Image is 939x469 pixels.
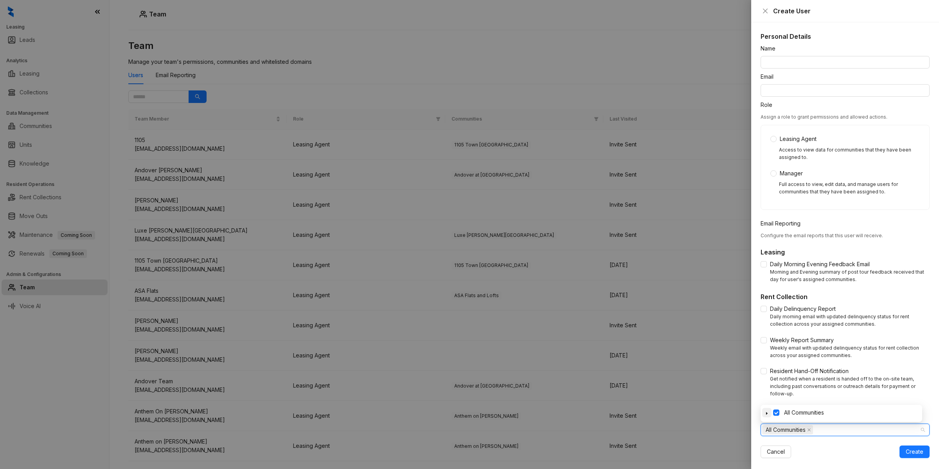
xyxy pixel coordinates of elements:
h5: Personal Details [761,32,930,41]
span: All Communities [781,408,921,417]
span: Weekly Report Summary [767,336,837,345]
span: Cancel [767,447,785,456]
input: Communities [815,425,816,435]
span: Leasing Agent [777,135,820,143]
span: Configure the email reports that this user will receive. [761,233,883,238]
div: Weekly email with updated delinquency status for rent collection across your assigned communities. [770,345,930,359]
span: All Communities [762,425,813,435]
input: Email [761,84,930,97]
label: Email Reporting [761,219,806,228]
div: Morning and Evening summary of post tour feedback received that day for user's assigned communities. [770,269,930,283]
h5: Leasing [761,247,930,257]
label: Email [761,72,779,81]
button: Cancel [761,446,791,458]
div: Create User [773,6,930,16]
span: Daily Delinquency Report [767,305,839,313]
div: Get notified when a resident is handed off to the on-site team, including past conversations or o... [770,375,930,398]
span: Resident Hand-Off Notification [767,367,852,375]
label: Role [761,101,777,109]
h5: Rent Collection [761,292,930,301]
div: Access to view data for communities that they have been assigned to. [779,146,920,161]
button: Close [761,6,770,16]
span: Create [906,447,923,456]
span: close [762,8,768,14]
div: Daily morning email with updated delinquency status for rent collection across your assigned comm... [770,313,930,328]
label: Name [761,44,781,53]
input: Name [761,56,930,69]
span: Assign a role to grant permissions and allowed actions. [761,114,887,120]
span: All Communities [784,409,824,416]
span: Daily Morning Evening Feedback Email [767,260,873,269]
button: Create [899,446,930,458]
span: close [807,428,811,432]
span: All Communities [766,426,806,434]
div: Full access to view, edit data, and manage users for communities that they have been assigned to. [779,181,920,196]
span: caret-down [765,411,769,415]
span: Manager [777,169,806,178]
